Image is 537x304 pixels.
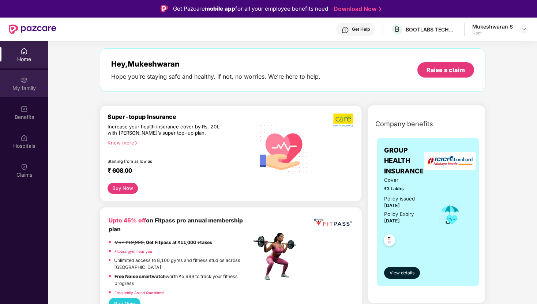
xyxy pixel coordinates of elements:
[20,48,28,55] img: svg+xml;base64,PHN2ZyBpZD0iSG9tZSIgeG1sbnM9Imh0dHA6Ly93d3cudzMub3JnLzIwMDAvc3ZnIiB3aWR0aD0iMjAiIG...
[375,119,433,129] span: Company benefits
[173,4,328,13] div: Get Pazcare for all your employee benefits need
[427,66,465,74] div: Raise a claim
[109,217,243,233] b: on Fitpass pro annual membership plan
[384,145,428,176] span: GROUP HEALTH INSURANCE
[472,30,513,36] div: User
[114,249,152,254] a: Fitpass gym near you
[379,5,382,13] img: Stroke
[111,60,320,68] div: Hey, Mukeshwaran
[108,124,220,136] div: Increase your health insurance cover by Rs. 20L with [PERSON_NAME]’s super top-up plan.
[108,113,251,120] div: Super-topup Insurance
[161,5,168,12] img: Logo
[146,240,212,245] strong: Get Fitpass at ₹11,000 +taxes
[312,216,353,229] img: fppp.png
[380,232,398,250] img: svg+xml;base64,PHN2ZyB4bWxucz0iaHR0cDovL3d3dy53My5vcmcvMjAwMC9zdmciIHdpZHRoPSI0OC45NDMiIGhlaWdodD...
[333,113,354,127] img: b5dec4f62d2307b9de63beb79f102df3.png
[20,163,28,170] img: svg+xml;base64,PHN2ZyBpZD0iQ2xhaW0iIHhtbG5zPSJodHRwOi8vd3d3LnczLm9yZy8yMDAwL3N2ZyIgd2lkdGg9IjIwIi...
[438,202,462,226] img: icon
[114,273,251,287] p: worth ₹5,999 to track your fitness progress
[384,218,400,224] span: [DATE]
[20,105,28,113] img: svg+xml;base64,PHN2ZyBpZD0iQmVuZWZpdHMiIHhtbG5zPSJodHRwOi8vd3d3LnczLm9yZy8yMDAwL3N2ZyIgd2lkdGg9Ij...
[108,167,244,176] div: ₹ 608.00
[205,5,235,12] strong: mobile app
[251,116,313,179] img: svg+xml;base64,PHN2ZyB4bWxucz0iaHR0cDovL3d3dy53My5vcmcvMjAwMC9zdmciIHhtbG5zOnhsaW5rPSJodHRwOi8vd3...
[20,134,28,142] img: svg+xml;base64,PHN2ZyBpZD0iSG9zcGl0YWxzIiB4bWxucz0iaHR0cDovL3d3dy53My5vcmcvMjAwMC9zdmciIHdpZHRoPS...
[114,240,145,245] del: MRP ₹19,999,
[108,183,138,194] button: Buy Now
[352,26,370,32] div: Get Help
[111,73,320,80] div: Hope you’re staying safe and healthy. If not, no worries. We’re here to help.
[406,26,457,33] div: BOOTLABS TECHNOLOGIES PRIVATE LIMITED
[9,25,56,34] img: New Pazcare Logo
[108,140,247,145] div: Know more
[114,274,166,279] strong: Free Noise smartwatch
[109,217,146,224] b: Upto 45% off
[384,195,415,203] div: Policy issued
[342,26,349,34] img: svg+xml;base64,PHN2ZyBpZD0iSGVscC0zMngzMiIgeG1sbnM9Imh0dHA6Ly93d3cudzMub3JnLzIwMDAvc3ZnIiB3aWR0aD...
[424,152,476,170] img: insurerLogo
[334,5,379,13] a: Download Now
[114,290,164,295] a: Frequently Asked Questions!
[20,76,28,84] img: svg+xml;base64,PHN2ZyB3aWR0aD0iMjAiIGhlaWdodD0iMjAiIHZpZXdCb3g9IjAgMCAyMCAyMCIgZmlsbD0ibm9uZSIgeG...
[384,203,400,208] span: [DATE]
[395,25,399,34] span: B
[472,23,513,30] div: Mukeshwaran S
[384,267,420,279] button: View details
[114,257,251,271] p: Unlimited access to 8,100 gyms and fitness studios across [GEOGRAPHIC_DATA]
[384,185,428,192] span: ₹3 Lakhs
[521,26,527,32] img: svg+xml;base64,PHN2ZyBpZD0iRHJvcGRvd24tMzJ4MzIiIHhtbG5zPSJodHRwOi8vd3d3LnczLm9yZy8yMDAwL3N2ZyIgd2...
[134,141,138,145] span: right
[251,231,303,282] img: fpp.png
[384,176,428,184] span: Cover
[384,210,414,218] div: Policy Expiry
[108,159,220,164] div: Starting from as low as
[390,270,414,277] span: View details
